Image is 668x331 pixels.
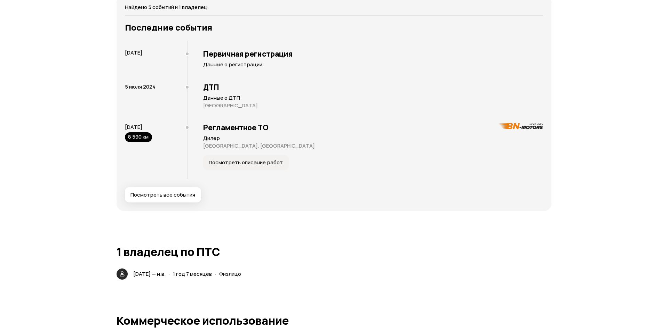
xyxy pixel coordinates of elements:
[130,191,195,198] span: Посмотреть все события
[125,187,201,202] button: Посмотреть все события
[125,83,156,90] span: 5 июля 2024
[203,102,543,109] p: [GEOGRAPHIC_DATA]
[203,61,543,68] p: Данные о регистрации
[215,268,216,280] span: ·
[125,3,543,11] p: Найдено 5 событий и 1 владелец.
[219,270,241,278] span: Физлицо
[499,123,543,129] img: logo
[125,123,142,131] span: [DATE]
[203,94,543,101] p: Данные о ДТП
[203,142,543,149] p: [GEOGRAPHIC_DATA], [GEOGRAPHIC_DATA]
[173,270,212,278] span: 1 год 7 месяцев
[203,123,543,132] h3: Регламентное ТО
[133,270,166,278] span: [DATE] — н.в.
[117,246,551,258] h1: 1 владелец по ПТС
[117,314,551,327] h1: Коммерческое использование
[203,135,543,142] p: Дилер
[203,49,543,58] h3: Первичная регистрация
[168,268,170,280] span: ·
[203,155,289,170] button: Посмотреть описание работ
[209,159,283,166] span: Посмотреть описание работ
[125,49,142,56] span: [DATE]
[125,132,152,142] div: 8 590 км
[203,83,543,92] h3: ДТП
[125,23,543,32] h3: Последние события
